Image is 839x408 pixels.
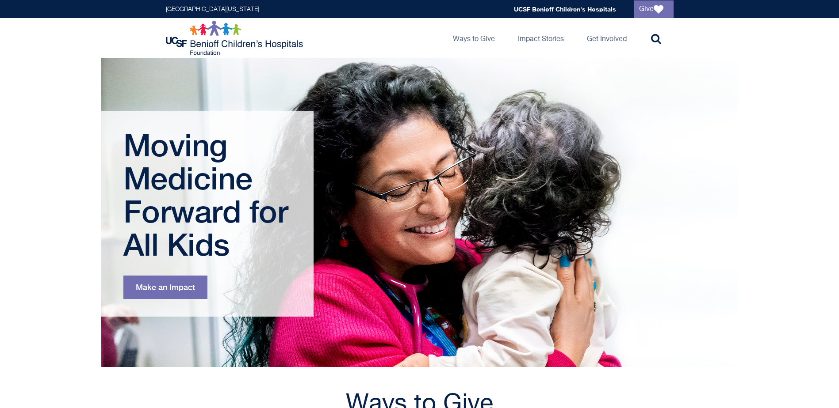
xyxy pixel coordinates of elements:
[446,18,502,58] a: Ways to Give
[511,18,571,58] a: Impact Stories
[166,6,259,12] a: [GEOGRAPHIC_DATA][US_STATE]
[514,5,616,13] a: UCSF Benioff Children's Hospitals
[123,276,207,299] a: Make an Impact
[123,128,294,261] h1: Moving Medicine Forward for All Kids
[166,20,305,56] img: Logo for UCSF Benioff Children's Hospitals Foundation
[580,18,634,58] a: Get Involved
[634,0,674,18] a: Give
